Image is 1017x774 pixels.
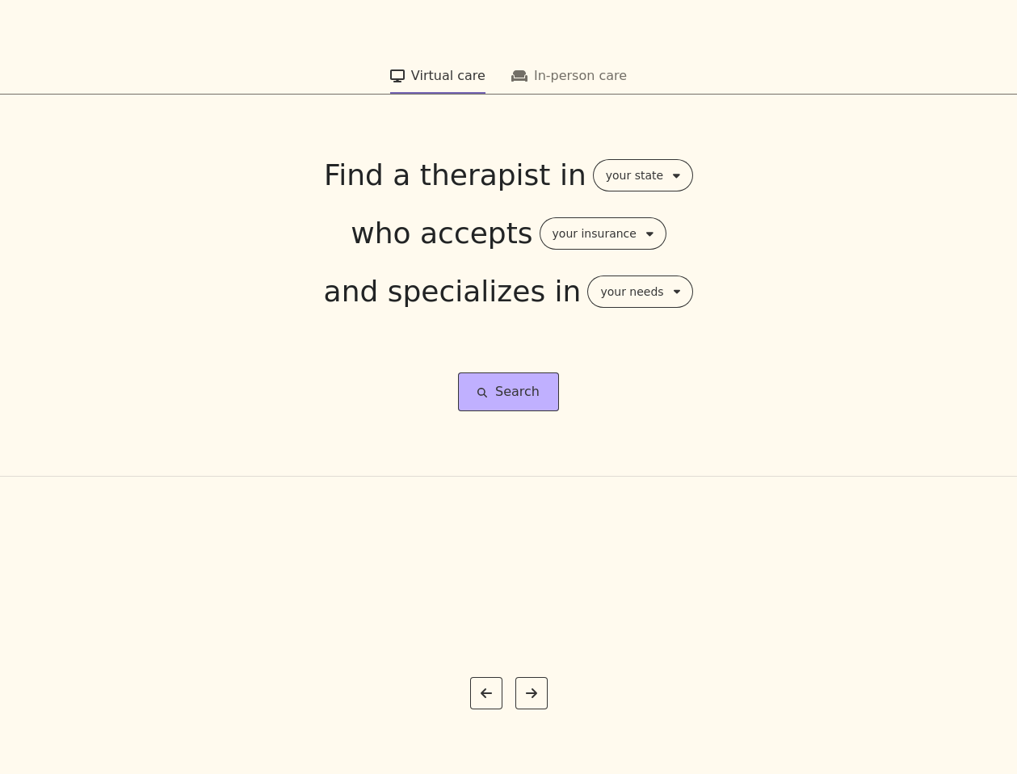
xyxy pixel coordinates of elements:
p: Find a therapist in [324,159,586,191]
div: your needs [600,282,663,301]
p: who accepts [351,217,532,250]
button: Virtual care [390,65,485,94]
button: In-person care [511,65,627,94]
p: and specializes in [324,276,582,308]
button: Next Testimonial [515,677,548,709]
button: Search [458,372,559,411]
div: In-person care [534,66,627,86]
div: Virtual care [411,66,485,86]
div: your insurance [553,224,637,243]
button: Previous Testimonial [470,677,502,709]
div: your state [606,166,663,185]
